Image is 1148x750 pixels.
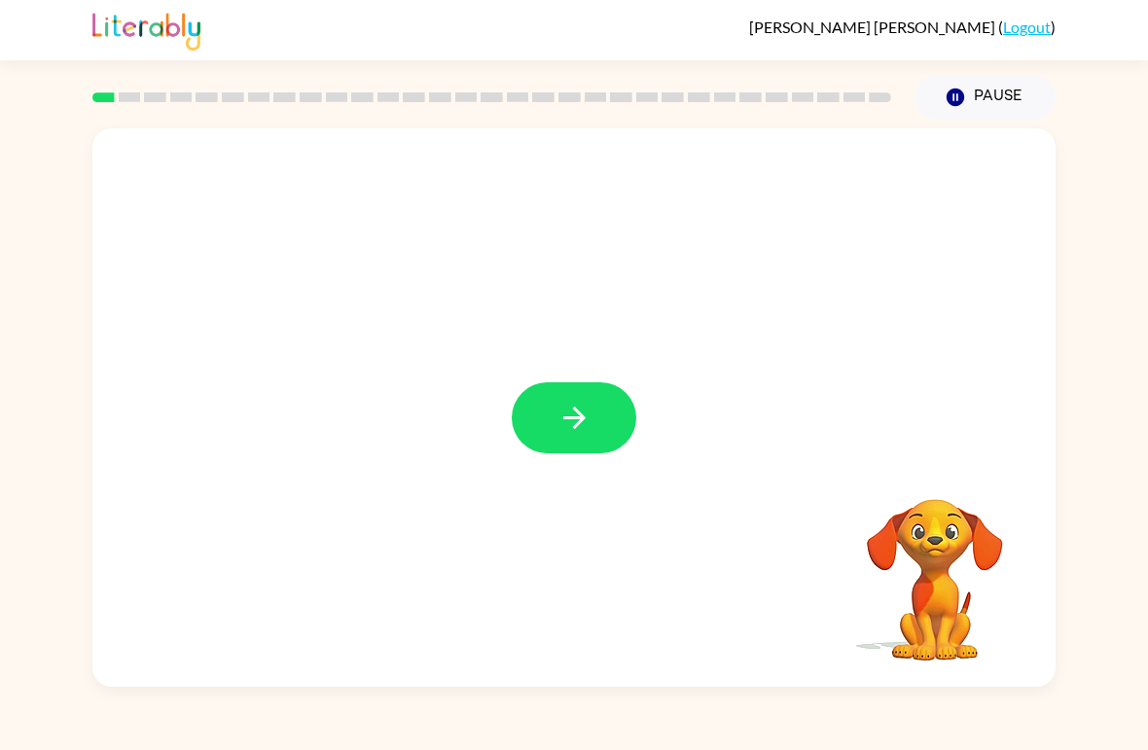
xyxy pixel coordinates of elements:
button: Pause [915,75,1056,120]
span: [PERSON_NAME] [PERSON_NAME] [749,18,998,36]
div: ( ) [749,18,1056,36]
a: Logout [1003,18,1051,36]
img: Literably [92,8,200,51]
video: Your browser must support playing .mp4 files to use Literably. Please try using another browser. [838,469,1032,663]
